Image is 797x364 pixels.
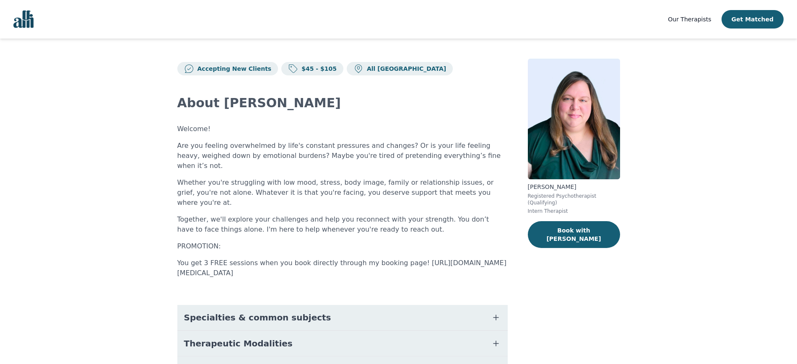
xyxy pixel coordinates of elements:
[177,178,508,208] p: Whether you're struggling with low mood, stress, body image, family or relationship issues, or gr...
[177,241,508,251] p: PROMOTION:
[668,16,711,23] span: Our Therapists
[177,305,508,330] button: Specialties & common subjects
[177,124,508,134] p: Welcome!
[298,65,337,73] p: $45 - $105
[177,214,508,235] p: Together, we'll explore your challenges and help you reconnect with your strength. You don’t have...
[177,258,508,278] p: You get 3 FREE sessions when you book directly through my booking page! [URL][DOMAIN_NAME][MEDICA...
[184,312,331,323] span: Specialties & common subjects
[528,183,620,191] p: [PERSON_NAME]
[184,338,293,349] span: Therapeutic Modalities
[177,96,508,111] h2: About [PERSON_NAME]
[363,65,446,73] p: All [GEOGRAPHIC_DATA]
[528,208,620,214] p: Intern Therapist
[13,10,34,28] img: alli logo
[528,193,620,206] p: Registered Psychotherapist (Qualifying)
[722,10,784,28] button: Get Matched
[528,59,620,179] img: Angela_Grieve
[528,221,620,248] button: Book with [PERSON_NAME]
[177,331,508,356] button: Therapeutic Modalities
[668,14,711,24] a: Our Therapists
[177,141,508,171] p: Are you feeling overwhelmed by life's constant pressures and changes? Or is your life feeling hea...
[194,65,272,73] p: Accepting New Clients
